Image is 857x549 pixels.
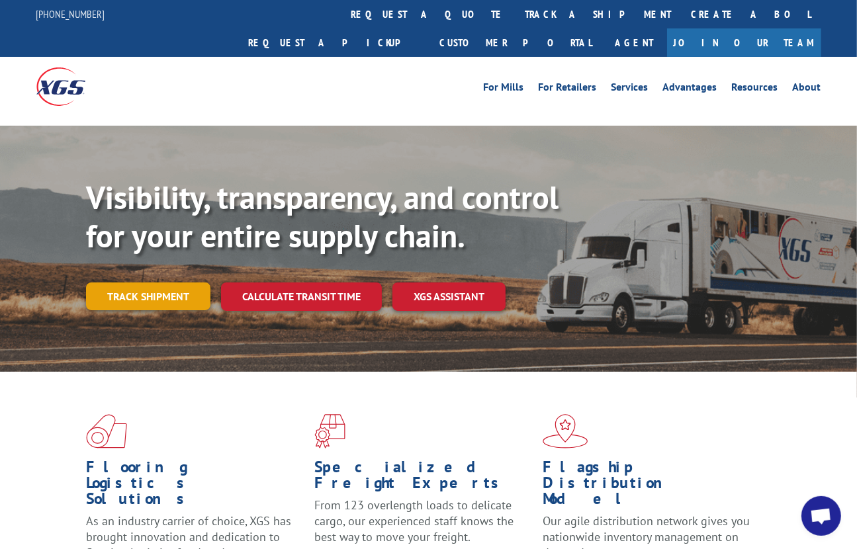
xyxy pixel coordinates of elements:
[732,82,778,97] a: Resources
[86,282,210,310] a: Track shipment
[801,496,841,536] div: Open chat
[539,82,597,97] a: For Retailers
[484,82,524,97] a: For Mills
[314,414,345,448] img: xgs-icon-focused-on-flooring-red
[543,414,588,448] img: xgs-icon-flagship-distribution-model-red
[314,459,533,497] h1: Specialized Freight Experts
[86,459,304,513] h1: Flooring Logistics Solutions
[611,82,649,97] a: Services
[430,28,602,57] a: Customer Portal
[392,282,506,311] a: XGS ASSISTANT
[543,459,761,513] h1: Flagship Distribution Model
[663,82,717,97] a: Advantages
[36,7,105,21] a: [PHONE_NUMBER]
[86,414,127,448] img: xgs-icon-total-supply-chain-intelligence-red
[239,28,430,57] a: Request a pickup
[793,82,821,97] a: About
[667,28,821,57] a: Join Our Team
[602,28,667,57] a: Agent
[86,177,559,256] b: Visibility, transparency, and control for your entire supply chain.
[221,282,382,311] a: Calculate transit time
